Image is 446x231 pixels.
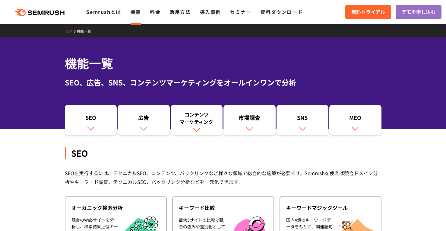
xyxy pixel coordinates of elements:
[71,204,160,211] div: オーガニック検索分析
[65,147,381,159] div: SEO
[65,105,117,135] a: SEO
[65,169,381,186] div: SEOを実行するには、テクニカルSEO、コンテンツ、バックリンクなど様々な領域で総合的な施策が必要です。Semrushを使えば競合ドメイン分析やキーワード調査、テクニカルSEO、バックリンク分析...
[260,8,303,15] a: 資料ダウンロード
[351,8,385,16] span: 無料トライアル
[277,105,329,135] a: SNS
[332,114,378,124] div: MEO
[65,77,381,88] div: SEO、広告、SNS、コンテンツマーケティングをオールインワンで分析
[171,105,223,135] a: コンテンツマーケティング
[86,8,121,15] a: Semrushとは
[226,114,273,124] div: 市場調査
[345,5,391,19] a: 無料トライアル
[121,114,167,124] div: 広告
[174,111,220,125] div: コンテンツ マーケティング
[65,54,381,72] h1: 機能一覧
[396,5,441,19] a: デモを申し込む
[230,8,251,15] a: セミナー
[130,8,141,15] a: 機能
[169,8,191,15] a: 活用方法
[65,28,77,34] a: TOP
[200,8,221,15] a: 導入事例
[402,8,435,16] span: デモを申し込む
[286,204,375,211] div: キーワードマジックツール
[223,105,276,135] a: 市場調査
[280,114,326,124] div: SNS
[68,114,114,124] div: SEO
[77,28,96,34] a: 機能一覧
[179,204,267,211] div: キーワード比較
[150,8,160,15] a: 料金
[329,105,381,135] a: MEO
[118,105,170,135] a: 広告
